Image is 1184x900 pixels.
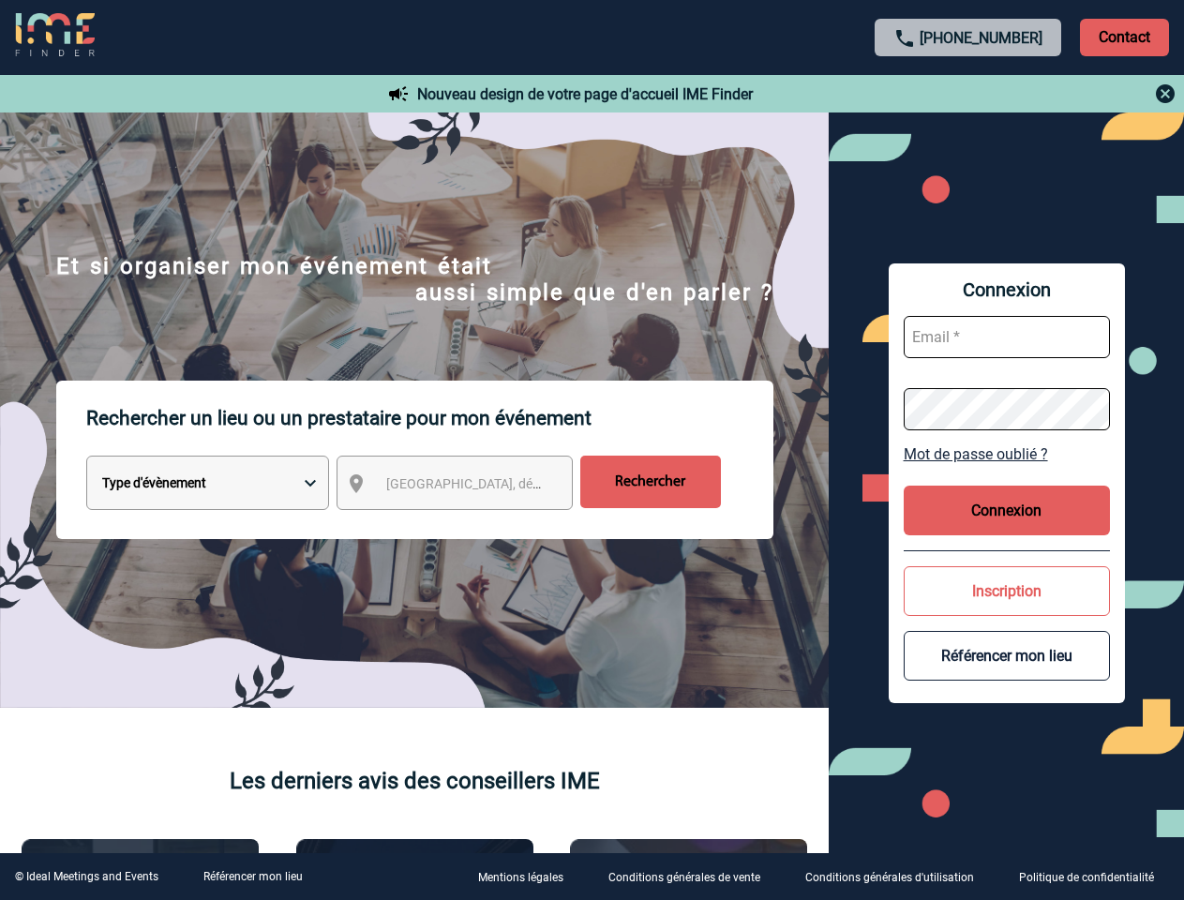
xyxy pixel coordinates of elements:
[790,868,1004,886] a: Conditions générales d'utilisation
[805,872,974,885] p: Conditions générales d'utilisation
[593,868,790,886] a: Conditions générales de vente
[904,278,1110,301] span: Connexion
[608,872,760,885] p: Conditions générales de vente
[904,631,1110,681] button: Référencer mon lieu
[904,316,1110,358] input: Email *
[920,29,1042,47] a: [PHONE_NUMBER]
[86,381,773,456] p: Rechercher un lieu ou un prestataire pour mon événement
[1004,868,1184,886] a: Politique de confidentialité
[1019,872,1154,885] p: Politique de confidentialité
[893,27,916,50] img: call-24-px.png
[904,486,1110,535] button: Connexion
[15,870,158,883] div: © Ideal Meetings and Events
[580,456,721,508] input: Rechercher
[904,566,1110,616] button: Inscription
[386,476,647,491] span: [GEOGRAPHIC_DATA], département, région...
[203,870,303,883] a: Référencer mon lieu
[1080,19,1169,56] p: Contact
[478,872,563,885] p: Mentions légales
[463,868,593,886] a: Mentions légales
[904,445,1110,463] a: Mot de passe oublié ?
